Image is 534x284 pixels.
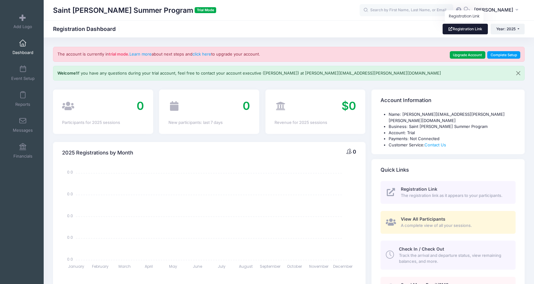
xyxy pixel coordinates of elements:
a: Complete Setup [487,51,520,59]
div: Participants for 2025 sessions [62,120,144,126]
h4: Quick Links [381,161,409,179]
li: Business: Saint [PERSON_NAME] Summer Program [389,124,516,130]
tspan: 0.0 [67,256,73,262]
a: Registration Link [443,24,488,34]
span: A complete view of all your sessions. [401,223,508,229]
span: Track the arrival and departure status, view remaining balances, and more. [399,252,508,265]
li: Name: [PERSON_NAME][EMAIL_ADDRESS][PERSON_NAME][PERSON_NAME][DOMAIN_NAME] [389,111,516,124]
strong: trial mode [109,51,128,56]
span: Event Setup [11,76,35,81]
a: Add Logo [8,10,38,32]
tspan: June [193,264,202,269]
span: Reports [15,102,30,107]
a: Dashboard [8,36,38,58]
button: Close [512,66,524,81]
span: 0 [243,99,250,113]
tspan: August [239,264,253,269]
span: View All Participants [401,216,445,222]
input: Search by First Name, Last Name, or Email... [360,4,453,17]
tspan: 0.0 [67,235,73,240]
a: View All Participants A complete view of all your sessions. [381,211,516,234]
tspan: May [169,264,177,269]
span: The registration link as it appears to your participants. [401,193,508,199]
a: Contact Us [425,142,446,147]
a: Event Setup [8,62,38,84]
a: click here [192,51,211,56]
span: [PERSON_NAME] [474,7,513,13]
tspan: November [309,264,329,269]
a: Financials [8,140,38,162]
div: The account is currently in . about next steps and to upgrade your account. [53,47,525,62]
p: If you have any questions during your trial account, feel free to contact your account executive ... [57,70,441,76]
div: Registration Link [445,10,483,22]
a: Messages [8,114,38,136]
tspan: February [92,264,109,269]
a: Learn more [129,51,152,56]
span: Year: 2025 [496,27,516,31]
span: Registration Link [401,186,437,192]
tspan: April [145,264,153,269]
tspan: January [68,264,84,269]
h1: Registration Dashboard [53,26,121,32]
li: Customer Service: [389,142,516,148]
a: Check In / Check Out Track the arrival and departure status, view remaining balances, and more. [381,241,516,269]
tspan: 0.0 [67,213,73,218]
span: Dashboard [12,50,33,55]
span: Trial Mode [195,7,216,13]
tspan: October [287,264,302,269]
tspan: 0.0 [67,169,73,175]
span: 0 [137,99,144,113]
button: [PERSON_NAME] [470,3,525,17]
span: Financials [13,154,32,159]
h4: Account Information [381,92,431,110]
a: Registration Link The registration link as it appears to your participants. [381,181,516,204]
a: Upgrade Account [450,51,485,59]
span: 0 [353,149,356,155]
tspan: 0.0 [67,191,73,197]
tspan: July [218,264,226,269]
h4: 2025 Registrations by Month [62,144,133,162]
li: Account: Trial [389,130,516,136]
span: Check In / Check Out [399,246,444,252]
span: $0 [342,99,356,113]
span: Add Logo [13,24,32,29]
tspan: March [119,264,131,269]
div: New participants: last 7 days [168,120,250,126]
li: Payments: Not Connected [389,136,516,142]
a: Reports [8,88,38,110]
button: Year: 2025 [491,24,525,34]
div: Revenue for 2025 sessions [274,120,356,126]
span: Messages [13,128,33,133]
tspan: December [333,264,353,269]
h1: Saint [PERSON_NAME] Summer Program [53,3,216,17]
b: Welcome! [57,71,77,76]
tspan: September [260,264,281,269]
